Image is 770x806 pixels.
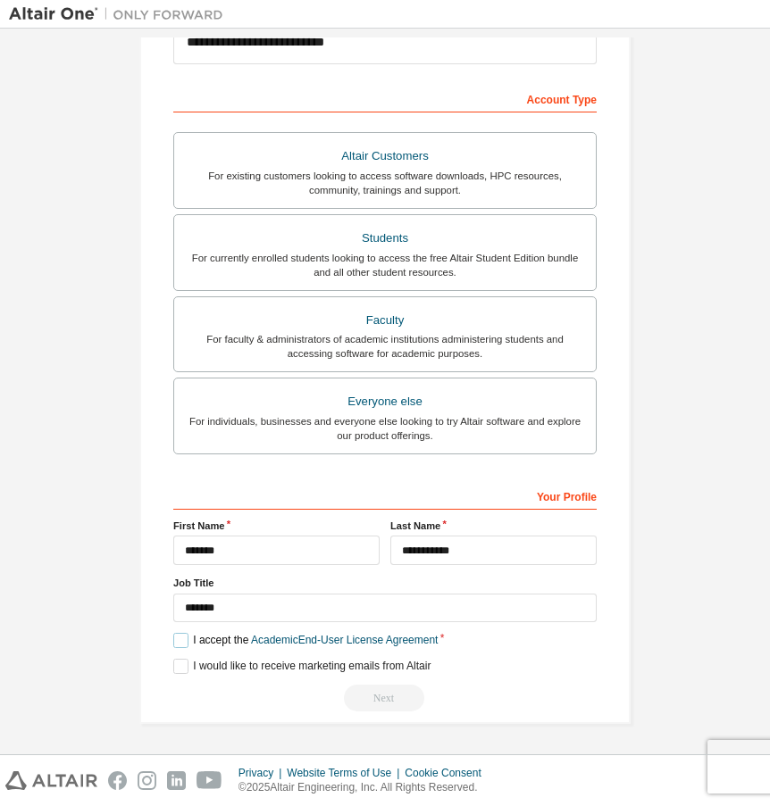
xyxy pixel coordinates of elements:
[185,251,585,279] div: For currently enrolled students looking to access the free Altair Student Edition bundle and all ...
[5,771,97,790] img: altair_logo.svg
[239,780,492,795] p: © 2025 Altair Engineering, Inc. All Rights Reserved.
[173,84,597,112] div: Account Type
[173,519,380,533] label: First Name
[185,169,585,197] div: For existing customers looking to access software downloads, HPC resources, community, trainings ...
[185,389,585,414] div: Everyone else
[108,771,127,790] img: facebook.svg
[173,685,597,711] div: Read and acccept EULA to continue
[173,576,597,590] label: Job Title
[185,414,585,443] div: For individuals, businesses and everyone else looking to try Altair software and explore our prod...
[251,634,438,646] a: Academic End-User License Agreement
[405,766,491,780] div: Cookie Consent
[287,766,405,780] div: Website Terms of Use
[185,308,585,333] div: Faculty
[185,226,585,251] div: Students
[173,481,597,510] div: Your Profile
[239,766,287,780] div: Privacy
[185,332,585,361] div: For faculty & administrators of academic institutions administering students and accessing softwa...
[390,519,597,533] label: Last Name
[167,771,186,790] img: linkedin.svg
[173,659,431,674] label: I would like to receive marketing emails from Altair
[138,771,156,790] img: instagram.svg
[197,771,222,790] img: youtube.svg
[9,5,232,23] img: Altair One
[185,144,585,169] div: Altair Customers
[173,633,438,648] label: I accept the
